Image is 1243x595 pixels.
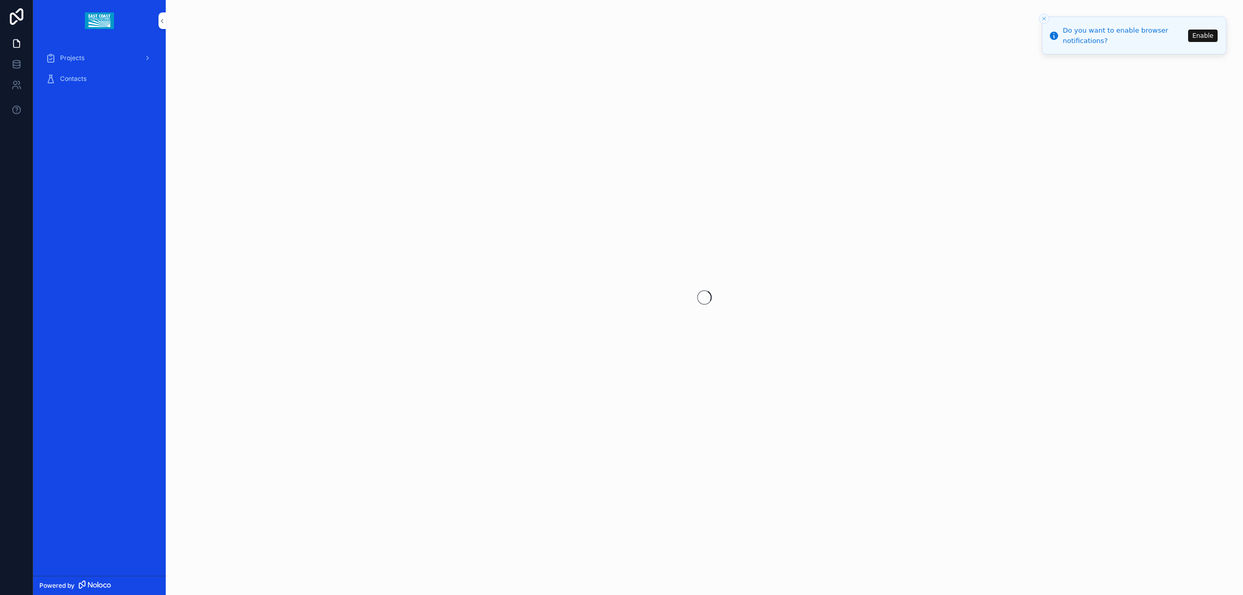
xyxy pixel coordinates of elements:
[39,69,160,88] a: Contacts
[33,576,166,595] a: Powered by
[33,41,166,102] div: scrollable content
[1063,25,1185,46] div: Do you want to enable browser notifications?
[60,75,86,83] span: Contacts
[85,12,113,29] img: App logo
[1188,30,1218,42] button: Enable
[39,49,160,67] a: Projects
[1039,13,1049,24] button: Close toast
[60,54,84,62] span: Projects
[39,582,75,590] span: Powered by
